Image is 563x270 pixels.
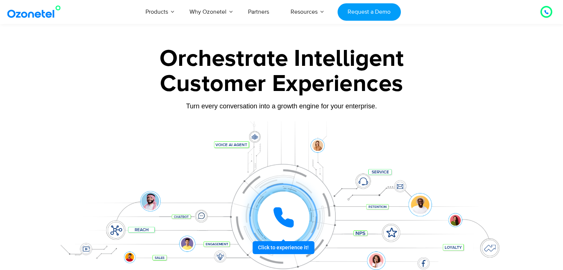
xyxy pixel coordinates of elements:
div: Turn every conversation into a growth engine for your enterprise. [50,102,513,110]
div: Customer Experiences [50,66,513,102]
a: Request a Demo [338,3,401,21]
div: Orchestrate Intelligent [50,47,513,71]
